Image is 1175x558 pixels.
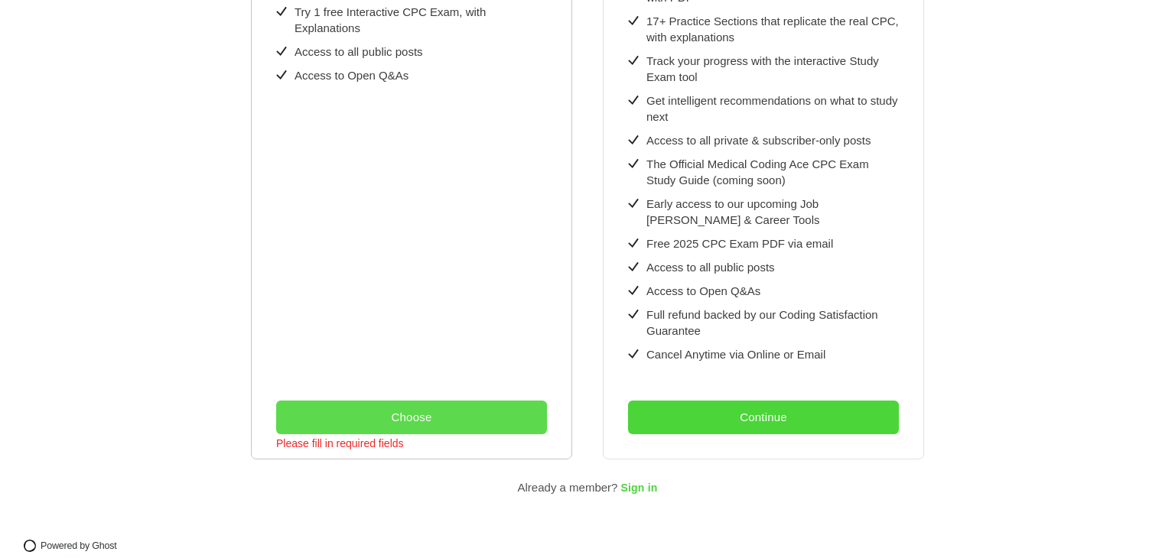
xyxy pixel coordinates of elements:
[295,44,423,60] div: Access to all public posts
[518,478,618,498] div: Already a member?
[646,259,775,275] div: Access to all public posts
[646,307,899,339] div: Full refund backed by our Coding Satisfaction Guarantee
[295,4,547,36] div: Try 1 free Interactive CPC Exam, with Explanations
[276,434,404,465] div: Please fill in required fields
[646,196,899,228] div: Early access to our upcoming Job [PERSON_NAME] & Career Tools
[620,482,657,495] span: Sign in
[646,53,899,85] div: Track your progress with the interactive Study Exam tool
[646,156,899,188] div: The Official Medical Coding Ace CPC Exam Study Guide (coming soon)
[646,346,825,362] div: Cancel Anytime via Online or Email
[646,13,899,45] div: 17+ Practice Sections that replicate the real CPC, with explanations
[620,478,657,498] button: Sign in
[646,283,760,299] div: Access to Open Q&As
[628,401,899,434] button: Continue
[276,401,547,434] button: Choose
[295,67,408,83] div: Access to Open Q&As
[646,235,833,251] div: Free 2025 CPC Exam PDF via email
[646,132,871,148] div: Access to all private & subscriber-only posts
[18,535,130,556] a: Powered by Ghost
[646,92,899,125] div: Get intelligent recommendations on what to study next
